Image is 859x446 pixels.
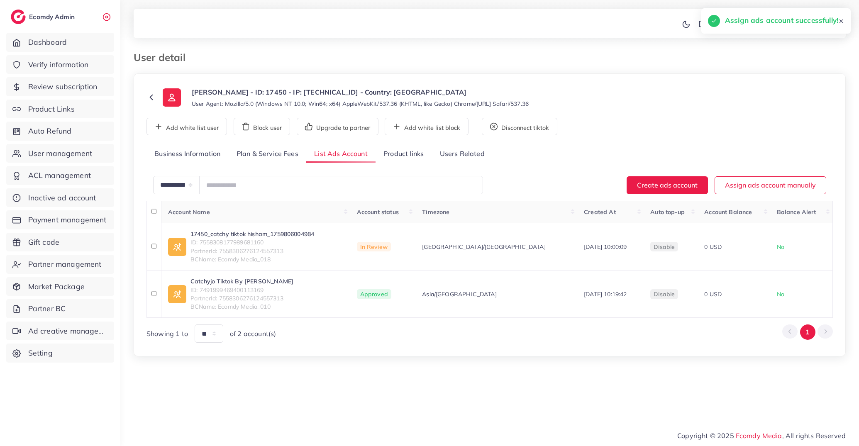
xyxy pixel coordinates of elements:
span: Partner management [28,259,102,270]
a: Gift code [6,233,114,252]
a: Review subscription [6,77,114,96]
img: ic-ad-info.7fc67b75.svg [168,238,186,256]
a: logoEcomdy Admin [11,10,77,24]
span: PartnerId: 7558306276124557313 [190,247,314,255]
span: Account Name [168,208,210,216]
button: Upgrade to partner [297,118,378,135]
span: Gift code [28,237,59,248]
span: BCName: Ecomdy Media_018 [190,255,314,263]
span: Balance Alert [777,208,816,216]
a: Payment management [6,210,114,229]
a: 17450_catchy tiktok hisham_1759806004984 [190,230,314,238]
a: Partner management [6,255,114,274]
img: ic-user-info.36bf1079.svg [163,88,181,107]
span: 0 USD [704,243,722,251]
span: ID: 7558308177989681160 [190,238,314,246]
span: BCName: Ecomdy Media_010 [190,302,293,311]
span: ACL management [28,170,91,181]
span: Auto Refund [28,126,72,136]
h5: Assign ads account successfully! [725,15,838,26]
span: Review subscription [28,81,98,92]
a: Partner BC [6,299,114,318]
span: [DATE] 10:19:42 [584,290,627,298]
a: User management [6,144,114,163]
p: [PERSON_NAME] [PERSON_NAME] [698,18,814,28]
span: [DATE] 10:00:09 [584,243,627,251]
span: Partner BC [28,303,66,314]
a: [PERSON_NAME] [PERSON_NAME]avatar [694,15,839,32]
a: List Ads Account [306,145,376,163]
a: Business Information [146,145,229,163]
span: In Review [357,242,391,252]
a: Verify information [6,55,114,74]
span: No [777,290,784,298]
span: No [777,243,784,251]
span: Copyright © 2025 [677,431,846,441]
a: Users Related [432,145,492,163]
a: Inactive ad account [6,188,114,207]
span: Created At [584,208,616,216]
span: [GEOGRAPHIC_DATA]/[GEOGRAPHIC_DATA] [422,243,546,251]
a: Product Links [6,100,114,119]
span: Asia/[GEOGRAPHIC_DATA] [422,290,497,298]
a: Market Package [6,277,114,296]
button: Add white list block [385,118,469,135]
button: Create ads account [627,176,708,194]
button: Block user [234,118,290,135]
a: Catchyjo Tiktok By [PERSON_NAME] [190,277,293,285]
ul: Pagination [782,324,833,340]
span: PartnerId: 7558306276124557313 [190,294,293,302]
span: Account Balance [704,208,752,216]
img: ic-ad-info.7fc67b75.svg [168,285,186,303]
a: Product links [376,145,432,163]
span: Approved [357,289,391,299]
span: Dashboard [28,37,67,48]
span: Showing 1 to [146,329,188,339]
span: Product Links [28,104,75,115]
span: Ad creative management [28,326,108,336]
a: Auto Refund [6,122,114,141]
span: Inactive ad account [28,193,96,203]
a: Dashboard [6,33,114,52]
span: , All rights Reserved [782,431,846,441]
span: User management [28,148,92,159]
a: ACL management [6,166,114,185]
span: ID: 7491999469400113169 [190,286,293,294]
a: Setting [6,344,114,363]
button: Assign ads account manually [715,176,826,194]
span: Market Package [28,281,85,292]
span: Setting [28,348,53,358]
span: Verify information [28,59,89,70]
a: Ecomdy Media [736,431,782,440]
a: Ad creative management [6,322,114,341]
small: User Agent: Mozilla/5.0 (Windows NT 10.0; Win64; x64) AppleWebKit/537.36 (KHTML, like Gecko) Chro... [192,100,529,108]
span: Account status [357,208,399,216]
span: Auto top-up [650,208,685,216]
img: logo [11,10,26,24]
h3: User detail [134,51,192,63]
span: of 2 account(s) [230,329,276,339]
button: Disconnect tiktok [482,118,557,135]
p: [PERSON_NAME] - ID: 17450 - IP: [TECHNICAL_ID] - Country: [GEOGRAPHIC_DATA] [192,87,529,97]
h2: Ecomdy Admin [29,13,77,21]
span: disable [654,243,675,251]
button: Go to page 1 [800,324,815,340]
span: Payment management [28,214,107,225]
span: 0 USD [704,290,722,298]
span: disable [654,290,675,298]
span: Timezone [422,208,449,216]
button: Add white list user [146,118,227,135]
a: Plan & Service Fees [229,145,306,163]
